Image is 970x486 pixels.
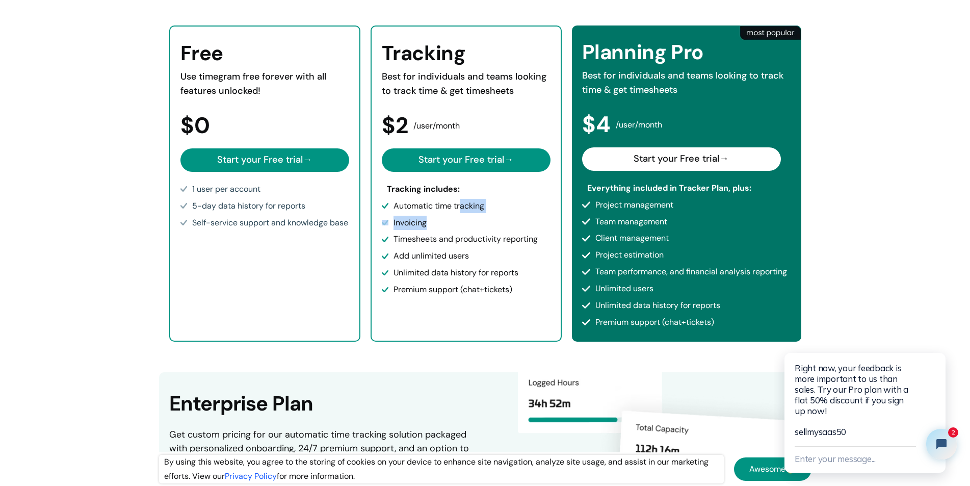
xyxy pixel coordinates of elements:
iframe: Tidio Chat [774,320,970,486]
div: Project management [595,198,673,212]
div: Automatic time tracking [394,199,484,213]
h2: Enterprise Plan [169,393,313,415]
p: Get custom pricing for our automatic time tracking solution packaged with personalized onboarding... [169,428,480,485]
span: /user/month [616,118,662,132]
span: → [504,154,513,166]
div: Team performance, and financial analysis reporting [595,265,787,279]
h3: Free [180,42,349,65]
h3: Planning Pro [582,41,791,64]
a: Start your Free trial→ [180,148,349,172]
div: Timesheets and productivity reporting [394,232,538,246]
div: Unlimited users [595,282,653,296]
div: Best for individuals and teams looking to track time & get timesheets [382,70,550,98]
div: By using this website, you agree to the storing of cookies on your device to enhance site navigat... [159,455,724,483]
div: $0 [180,119,349,133]
div: Unlimited data history for reports [394,266,518,280]
div: Invoicing [394,216,427,230]
h3: Tracking [382,42,550,65]
div: Premium support (chat+tickets) [595,315,714,329]
div: Team management [595,215,667,229]
div: Best for individuals and teams looking to track time & get timesheets [582,69,791,97]
div: Use timegram free forever with all features unlocked! [180,70,349,98]
span: /user/month [413,119,460,133]
span: → [303,154,312,166]
div: Project estimation [595,248,664,262]
a: Start your Free trial→ [382,148,550,172]
div: Unlimited data history for reports [595,298,720,313]
div: 1 user per account [192,182,260,196]
div: Add unlimited users [394,249,469,263]
a: Start your Free trial→ [582,147,781,171]
div: Self-service support and knowledge base [192,216,348,230]
div: $4 [582,118,791,132]
a: Awesome👌 [734,457,811,481]
div: Client management [595,231,669,245]
div: Premium support (chat+tickets) [394,283,512,297]
div: Tracking includes: [387,182,460,196]
div: 5-day data history for reports [192,199,305,213]
span: → [719,152,728,165]
div: Everything included in Tracker Plan, plus: [587,181,751,195]
div: $2 [382,119,550,133]
a: Privacy Policy [225,471,277,481]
